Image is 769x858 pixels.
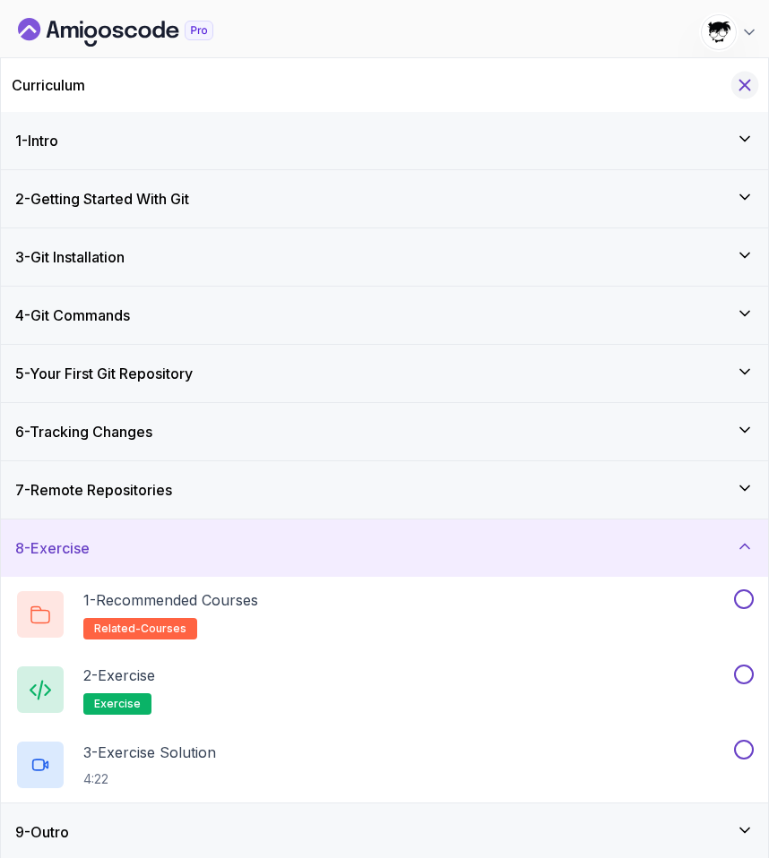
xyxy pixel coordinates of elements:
h3: 6 - Tracking Changes [15,421,152,442]
h3: 2 - Getting Started With Git [15,188,189,210]
button: 8-Exercise [1,519,768,577]
h3: 5 - Your First Git Repository [15,363,193,384]
button: 2-Exerciseexercise [15,665,754,715]
h2: Curriculum [12,74,85,96]
button: 4-Git Commands [1,287,768,344]
button: user profile image [701,14,758,50]
button: 3-Git Installation [1,228,768,286]
button: 5-Your First Git Repository [1,345,768,402]
h3: 4 - Git Commands [15,305,130,326]
h3: 8 - Exercise [15,537,90,559]
button: Hide Curriculum for mobile [731,72,759,99]
button: 1-Recommended Coursesrelated-courses [15,589,754,639]
p: 1 - Recommended Courses [83,589,258,611]
h3: 3 - Git Installation [15,246,125,268]
h3: 9 - Outro [15,821,69,843]
span: exercise [94,697,141,711]
p: 4:22 [83,770,216,788]
button: 7-Remote Repositories [1,461,768,519]
p: 3 - Exercise Solution [83,742,216,763]
h3: 7 - Remote Repositories [15,479,172,501]
button: 6-Tracking Changes [1,403,768,460]
button: 1-Intro [1,112,768,169]
span: related-courses [94,622,186,636]
button: 2-Getting Started With Git [1,170,768,227]
p: 2 - Exercise [83,665,155,686]
button: 3-Exercise Solution4:22 [15,740,754,790]
h3: 1 - Intro [15,130,58,151]
a: Dashboard [18,18,255,47]
img: user profile image [702,15,736,49]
